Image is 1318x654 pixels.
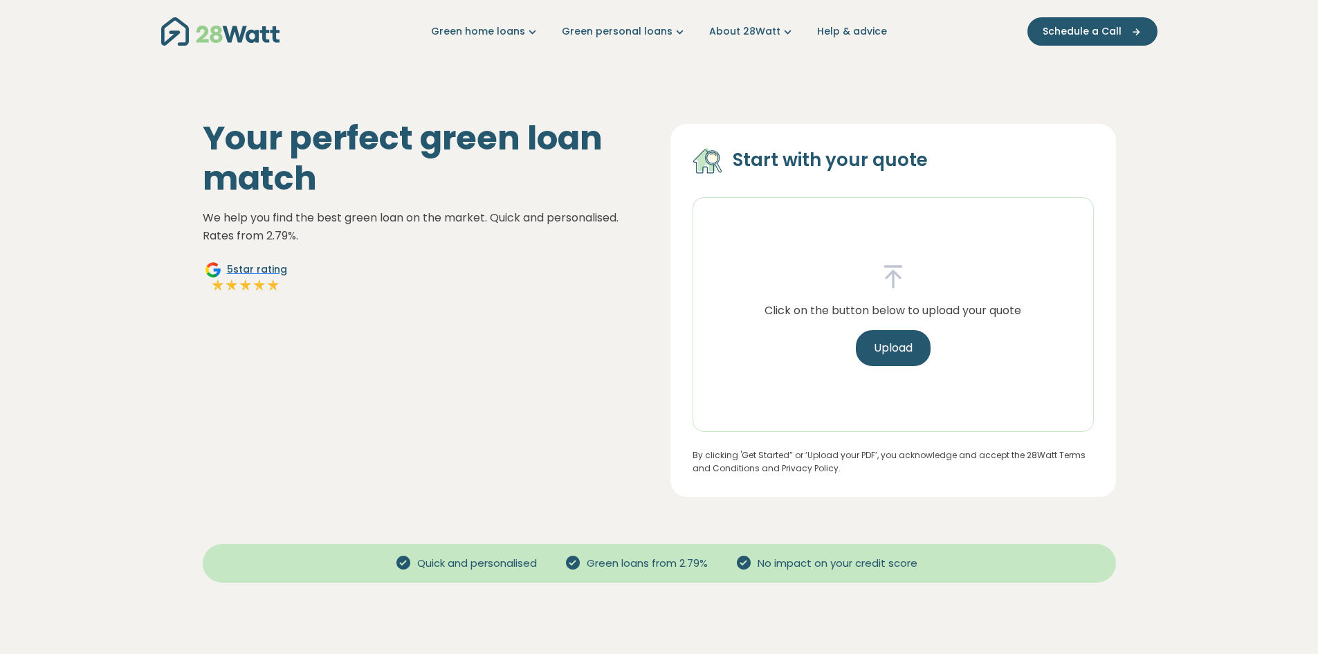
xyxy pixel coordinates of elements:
[733,149,928,172] h4: Start with your quote
[856,330,931,366] button: Upload
[203,118,648,198] h1: Your perfect green loan match
[161,17,280,46] img: 28Watt
[1027,17,1157,46] button: Schedule a Call
[412,556,542,572] span: Quick and personalised
[239,278,253,292] img: Full star
[765,302,1021,320] p: Click on the button below to upload your quote
[817,24,887,39] a: Help & advice
[203,209,648,244] p: We help you find the best green loan on the market. Quick and personalised. Rates from 2.79%.
[161,14,1157,49] nav: Main navigation
[211,278,225,292] img: Full star
[431,24,540,39] a: Green home loans
[562,24,687,39] a: Green personal loans
[253,278,266,292] img: Full star
[693,448,1094,475] p: By clicking 'Get Started” or ‘Upload your PDF’, you acknowledge and accept the 28Watt Terms and C...
[581,556,713,572] span: Green loans from 2.79%
[227,262,287,277] span: 5 star rating
[266,278,280,292] img: Full star
[709,24,795,39] a: About 28Watt
[1043,24,1122,39] span: Schedule a Call
[225,278,239,292] img: Full star
[205,262,221,278] img: Google
[752,556,923,572] span: No impact on your credit score
[203,262,289,295] a: Google5star ratingFull starFull starFull starFull starFull star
